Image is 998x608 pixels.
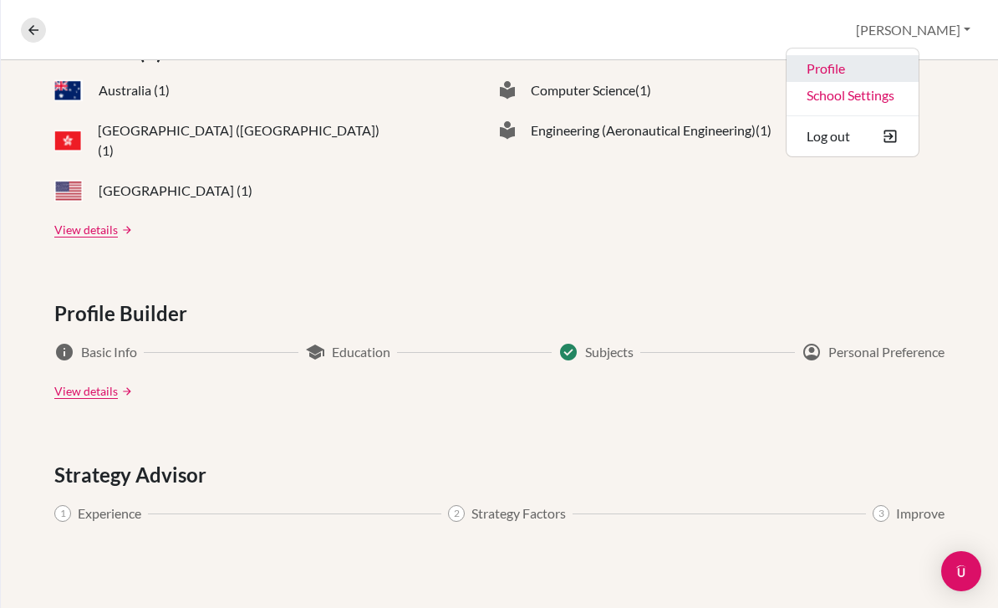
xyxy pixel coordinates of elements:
[635,80,651,100] span: (1)
[471,503,566,524] span: Strategy Factors
[497,120,517,141] span: local_library
[786,48,919,157] ul: [PERSON_NAME]
[54,299,194,329] span: Profile Builder
[99,80,170,100] span: Australia (1)
[305,342,325,362] span: school
[531,120,756,141] span: Engineering (Aeronautical Engineering)
[787,55,919,82] a: Profile
[118,224,133,236] a: arrow_forward
[81,342,137,362] span: Basic Info
[54,460,213,490] span: Strategy Advisor
[54,80,83,101] span: AU
[78,503,141,524] span: Experience
[448,505,465,522] span: 2
[787,123,919,150] button: Log out
[873,505,889,522] span: 3
[828,342,945,362] span: Personal Preference
[848,14,978,46] button: [PERSON_NAME]
[332,342,390,362] span: Education
[585,342,634,362] span: Subjects
[896,503,945,524] span: Improve
[54,181,83,202] span: US
[558,342,578,362] span: Success
[531,80,635,100] span: Computer Science
[802,342,822,362] span: account_circle
[54,221,118,238] a: View details
[54,382,118,400] a: View details
[99,181,252,201] span: [GEOGRAPHIC_DATA] (1)
[54,342,74,362] span: info
[54,505,71,522] span: 1
[98,120,389,161] span: [GEOGRAPHIC_DATA] ([GEOGRAPHIC_DATA]) (1)
[787,82,919,109] a: School Settings
[54,130,82,151] span: HK
[756,120,771,141] span: (1)
[497,80,517,100] span: local_library
[941,551,981,591] div: Open Intercom Messenger
[118,386,133,397] a: arrow_forward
